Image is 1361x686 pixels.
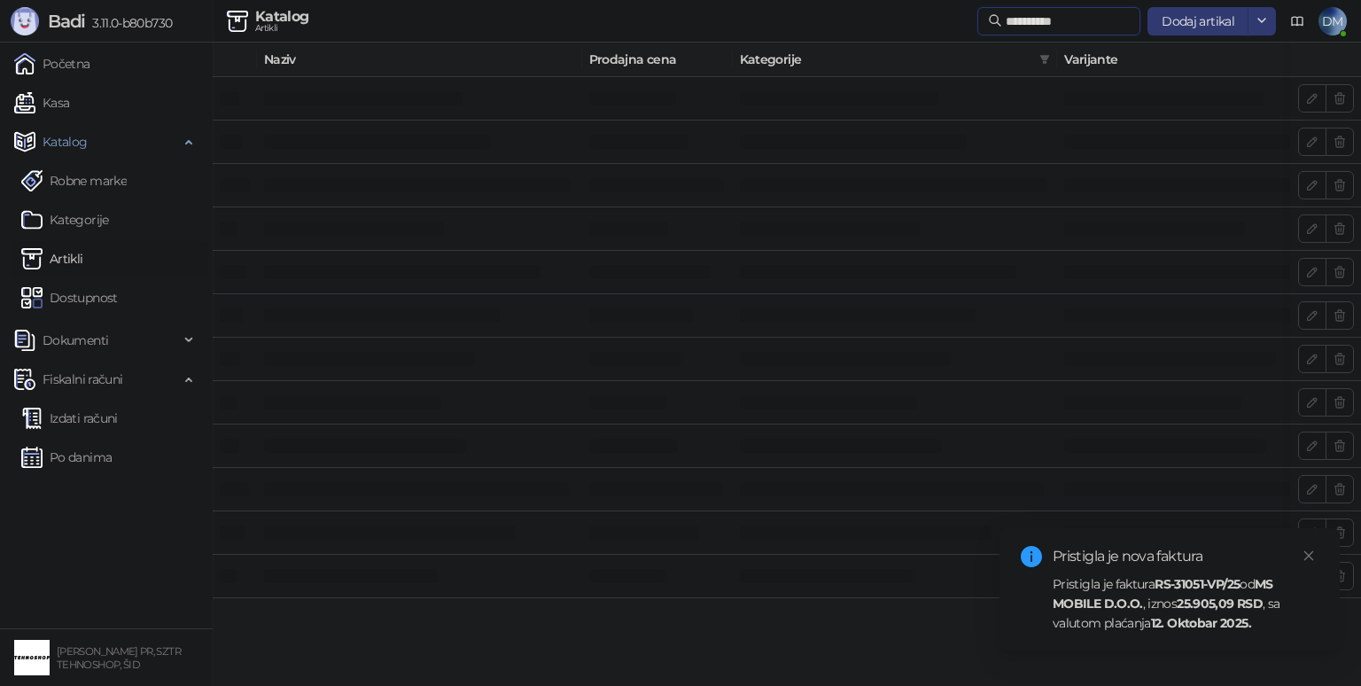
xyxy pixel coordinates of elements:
[43,323,108,358] span: Dokumenti
[14,46,90,82] a: Početna
[1147,7,1248,35] button: Dodaj artikal
[582,43,733,77] th: Prodajna cena
[1053,546,1318,567] div: Pristigla je nova faktura
[1053,574,1318,633] div: Pristigla je faktura od , iznos , sa valutom plaćanja
[1162,13,1234,29] span: Dodaj artikal
[21,440,112,475] a: Po danima
[11,7,39,35] img: Logo
[255,24,309,33] div: Artikli
[21,248,43,269] img: Artikli
[1283,7,1311,35] a: Dokumentacija
[43,124,88,160] span: Katalog
[1303,550,1315,562] span: close
[1155,576,1240,592] strong: RS-31051-VP/25
[257,43,582,77] th: Naziv
[1036,46,1054,73] span: filter
[1318,7,1347,35] span: DM
[85,15,172,31] span: 3.11.0-b80b730
[21,401,118,436] a: Izdati računi
[1021,546,1042,567] span: info-circle
[227,11,248,32] img: Artikli
[48,11,85,32] span: Badi
[1053,576,1273,612] strong: MS MOBILE D.O.O.
[21,280,118,316] a: Dostupnost
[14,640,50,675] img: 64x64-companyLogo-68805acf-9e22-4a20-bcb3-9756868d3d19.jpeg
[1151,615,1251,631] strong: 12. Oktobar 2025.
[1039,54,1050,65] span: filter
[43,362,122,397] span: Fiskalni računi
[1299,546,1318,565] a: Close
[57,645,181,671] small: [PERSON_NAME] PR, SZTR TEHNOSHOP, ŠID
[14,85,69,121] a: Kasa
[255,10,309,24] div: Katalog
[21,241,83,277] a: ArtikliArtikli
[21,163,127,199] a: Robne marke
[1177,596,1263,612] strong: 25.905,09 RSD
[21,202,109,238] a: Kategorije
[740,50,1033,69] span: Kategorije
